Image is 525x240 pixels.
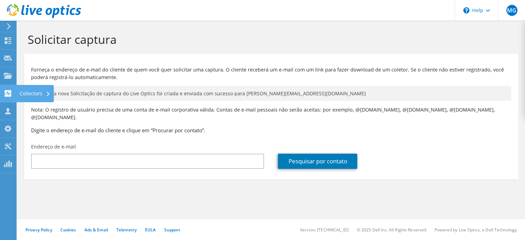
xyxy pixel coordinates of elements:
label: Endereço de e-mail [31,143,76,150]
a: Ads & Email [85,227,108,233]
p: Forneça o endereço de e-mail do cliente de quem você quer solicitar uma captura. O cliente recebe... [31,66,511,81]
a: Pesquisar por contato [278,154,357,169]
a: Telemetry [116,227,137,233]
span: Uma nova Solicitação de captura do Live Optics foi criada e enviada com sucesso para [PERSON_NAME... [46,90,366,97]
a: Cookies [60,227,76,233]
p: Nota: O registro de usuário precisa de uma conta de e-mail corporativa válida. Contas de e-mail p... [31,106,511,121]
h1: Solicitar captura [28,32,511,47]
div: Collectors [16,85,54,102]
svg: \n [463,7,469,13]
a: EULA [145,227,156,233]
a: Privacy Policy [26,227,52,233]
li: Powered by Live Optics, a Dell Technology [435,227,517,233]
li: © 2025 Dell Inc. All Rights Reserved [357,227,426,233]
h3: Digite o endereço de e-mail do cliente e clique em “Procurar por contato”. [31,126,511,134]
span: MG [506,5,517,16]
li: Version: [TECHNICAL_ID] [300,227,349,233]
a: Support [164,227,180,233]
